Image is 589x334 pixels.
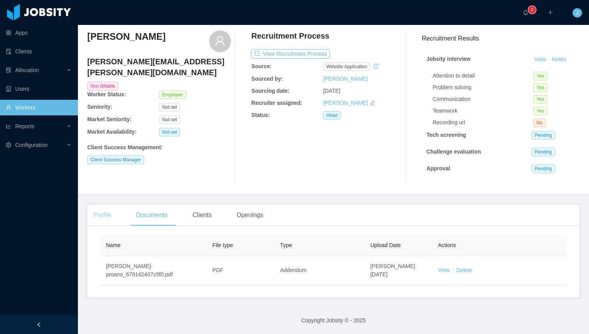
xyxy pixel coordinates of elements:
[427,132,466,138] strong: Tech screening
[6,124,11,129] i: icon: line-chart
[549,55,570,64] button: Notes
[251,76,283,82] b: Sourced by:
[427,165,450,171] strong: Approval
[433,107,534,115] div: Teamwork
[159,90,186,99] span: Employee
[87,56,231,78] h4: [PERSON_NAME][EMAIL_ADDRESS][PERSON_NAME][DOMAIN_NAME]
[427,148,481,155] strong: Challenge evaluation
[87,82,118,90] span: Non Billable
[323,62,370,71] span: website application
[100,256,206,285] td: [PERSON_NAME]-proano_679142407c5f0.pdf
[106,242,120,248] span: Name
[533,95,547,104] span: Yes
[532,56,549,62] a: View
[87,156,144,164] span: Client Success Manager
[251,30,329,41] h4: Recruitment Process
[528,6,536,14] sup: 0
[438,242,456,248] span: Actions
[159,103,180,111] span: Not set
[6,44,72,59] a: icon: auditClients
[548,10,553,15] i: icon: plus
[87,91,126,97] b: Worker Status:
[215,35,226,46] i: icon: user
[159,128,180,136] span: Not set
[251,51,330,57] a: icon: exportView Recruitment Process
[212,242,233,248] span: File type
[280,267,307,273] span: Addendum
[87,144,163,150] b: Client Success Management :
[15,142,48,148] span: Configuration
[370,100,375,106] i: icon: edit
[370,242,401,248] span: Upload Date
[6,81,72,97] a: icon: robotUsers
[433,118,534,127] div: Recording url
[533,72,547,80] span: Yes
[87,116,132,122] b: Market Seniority:
[6,25,72,41] a: icon: appstoreApps
[532,148,555,156] span: Pending
[533,118,545,127] span: No
[251,49,330,58] button: icon: exportView Recruitment Process
[323,100,368,106] a: [PERSON_NAME]
[130,204,174,226] div: Documents
[87,104,113,110] b: Seniority:
[457,267,472,273] a: Delete
[251,88,289,94] b: Sourcing date:
[206,256,274,285] td: PDF
[251,63,272,69] b: Source:
[87,129,137,135] b: Market Availability:
[323,88,340,94] span: [DATE]
[532,164,555,173] span: Pending
[6,100,72,115] a: icon: userWorkers
[433,72,534,80] div: Attention to detail
[251,100,302,106] b: Recruiter assigned:
[159,115,180,124] span: Not set
[15,123,34,129] span: Reports
[6,67,11,73] i: icon: solution
[6,142,11,148] i: icon: setting
[87,204,117,226] div: Profile
[230,204,270,226] div: Openings
[532,131,555,140] span: Pending
[87,30,166,43] h3: [PERSON_NAME]
[373,64,379,69] i: icon: history
[533,107,547,115] span: Yes
[251,112,270,118] b: Status:
[576,8,579,18] span: J
[523,10,528,15] i: icon: bell
[15,67,39,73] span: Allocation
[186,204,218,226] div: Clients
[433,95,534,103] div: Communication
[370,263,415,277] span: [PERSON_NAME][DATE]
[438,267,450,273] a: View
[533,83,547,92] span: Yes
[427,56,471,62] strong: Jobsity interview
[433,83,534,92] div: Problem solving
[280,242,292,248] span: Type
[422,34,580,43] h3: Recruitment Results
[78,307,589,334] footer: Copyright Jobsity © - 2025
[323,76,368,82] a: [PERSON_NAME]
[323,111,341,120] span: Hired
